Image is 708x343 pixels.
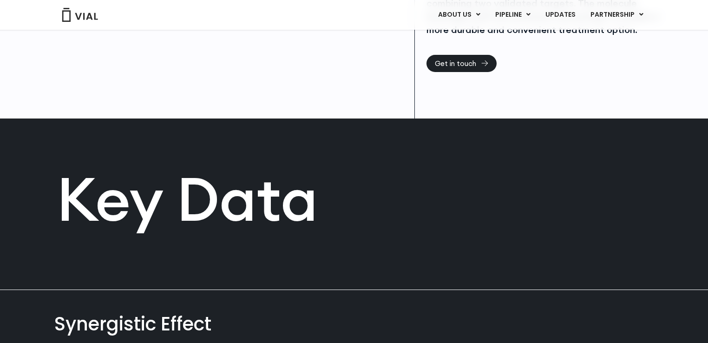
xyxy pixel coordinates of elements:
a: PARTNERSHIPMenu Toggle [583,7,651,23]
div: Synergistic Effect [54,311,654,337]
h2: Key Data [57,168,651,229]
a: ABOUT USMenu Toggle [431,7,487,23]
a: Get in touch [426,55,497,72]
span: Get in touch [435,60,476,67]
a: UPDATES [538,7,583,23]
img: Vial Logo [61,8,98,22]
a: PIPELINEMenu Toggle [488,7,538,23]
